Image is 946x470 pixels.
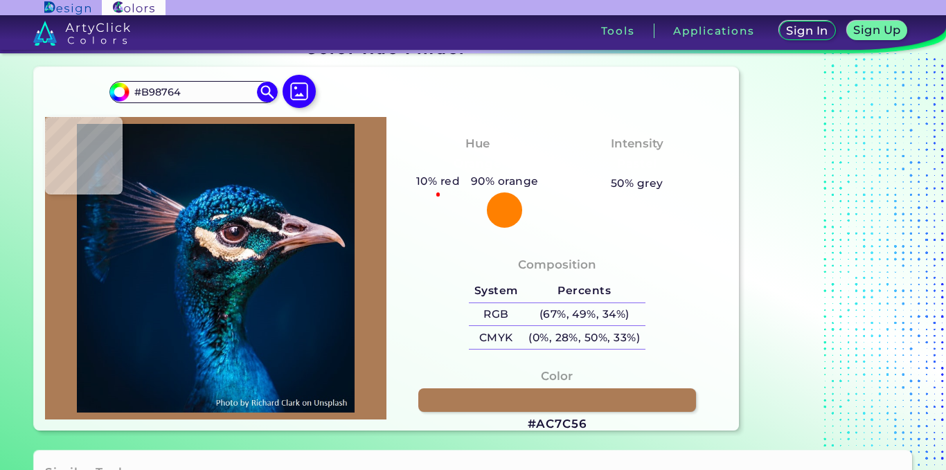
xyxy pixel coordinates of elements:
[611,156,663,172] h3: Pastel
[850,22,904,39] a: Sign Up
[447,156,507,172] h3: Orange
[523,326,645,349] h5: (0%, 28%, 50%, 33%)
[611,174,663,192] h5: 50% grey
[465,172,544,190] h5: 90% orange
[469,303,523,326] h5: RGB
[523,303,645,326] h5: (67%, 49%, 34%)
[283,75,316,108] img: icon picture
[130,83,258,102] input: type color..
[44,1,91,15] img: ArtyClick Design logo
[33,21,131,46] img: logo_artyclick_colors_white.svg
[469,280,523,302] h5: System
[601,26,635,36] h3: Tools
[52,124,380,412] img: img_pavlin.jpg
[789,26,826,36] h5: Sign In
[744,35,918,435] iframe: Advertisement
[528,416,587,433] h3: #AC7C56
[469,326,523,349] h5: CMYK
[523,280,645,302] h5: Percents
[465,134,490,154] h4: Hue
[518,255,596,275] h4: Composition
[782,22,832,39] a: Sign In
[257,82,278,102] img: icon search
[673,26,754,36] h3: Applications
[541,366,573,386] h4: Color
[611,134,663,154] h4: Intensity
[411,172,465,190] h5: 10% red
[856,25,899,35] h5: Sign Up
